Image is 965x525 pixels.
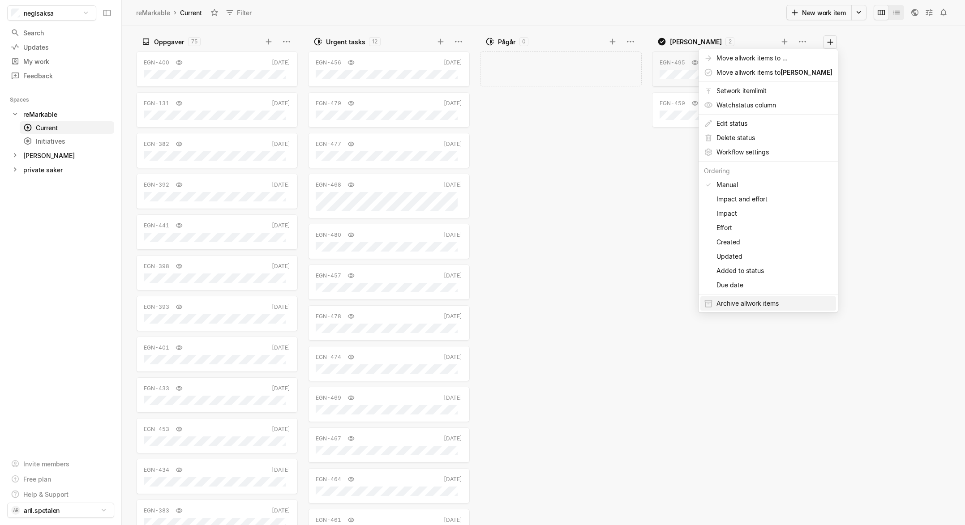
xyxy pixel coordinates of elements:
[700,163,836,178] div: Ordering
[716,116,832,131] span: Edit status
[716,249,832,264] span: Updated
[716,145,832,159] span: Workflow settings
[716,131,832,145] span: Delete status
[716,98,832,112] span: Watch status column
[716,296,832,311] span: Archive all work item s
[716,192,832,206] span: Impact and effort
[716,278,832,292] span: Due date
[716,264,832,278] span: Added to status
[716,221,832,235] span: Effort
[716,84,832,98] span: Set work item limit
[781,68,832,76] span: [PERSON_NAME]
[716,178,832,192] span: Manual
[716,206,832,221] span: Impact
[716,235,832,249] span: Created
[716,51,832,65] span: Move all work item s to ...
[716,65,832,80] span: Move all work item s to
